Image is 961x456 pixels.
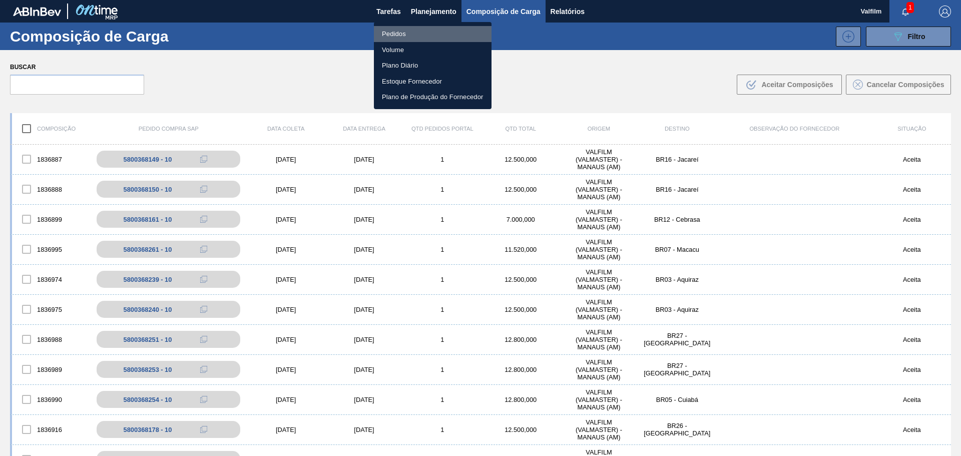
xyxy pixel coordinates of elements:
a: Pedidos [374,26,492,42]
a: Estoque Fornecedor [374,74,492,90]
a: Plano de Produção do Fornecedor [374,89,492,105]
a: Plano Diário [374,58,492,74]
a: Volume [374,42,492,58]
